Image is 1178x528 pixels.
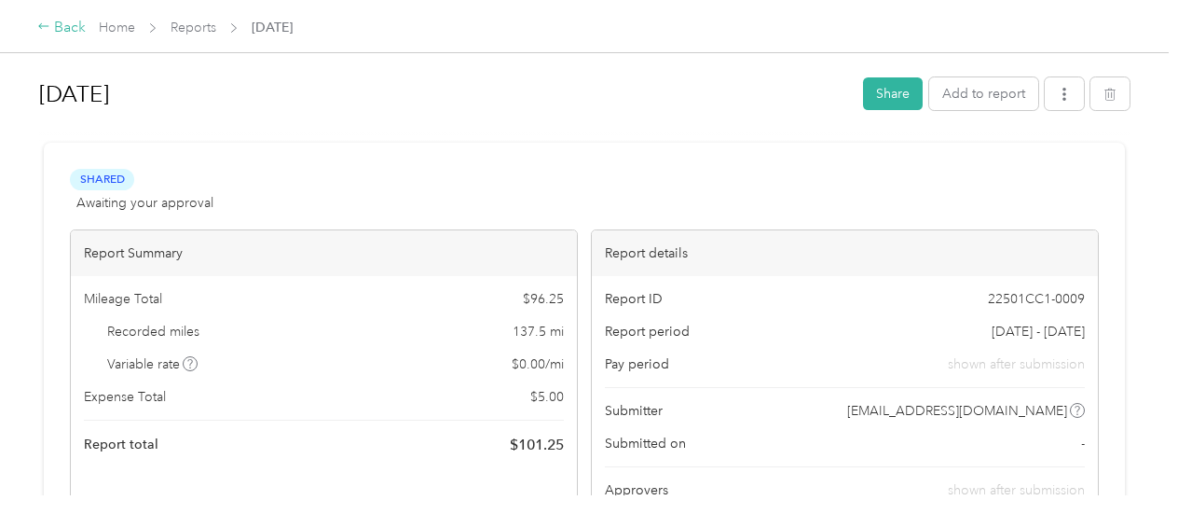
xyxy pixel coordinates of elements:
[605,322,690,341] span: Report period
[605,354,669,374] span: Pay period
[605,401,663,421] span: Submitter
[847,401,1067,421] span: [EMAIL_ADDRESS][DOMAIN_NAME]
[76,193,213,213] span: Awaiting your approval
[107,354,199,374] span: Variable rate
[99,20,135,35] a: Home
[605,480,668,500] span: Approvers
[863,77,923,110] button: Share
[71,230,577,276] div: Report Summary
[70,169,134,190] span: Shared
[512,354,564,374] span: $ 0.00 / mi
[605,289,663,309] span: Report ID
[992,322,1085,341] span: [DATE] - [DATE]
[523,289,564,309] span: $ 96.25
[37,17,86,39] div: Back
[929,77,1038,110] button: Add to report
[513,322,564,341] span: 137.5 mi
[510,434,564,456] span: $ 101.25
[84,435,158,454] span: Report total
[592,230,1098,276] div: Report details
[1074,424,1178,528] iframe: Everlance-gr Chat Button Frame
[171,20,216,35] a: Reports
[988,289,1085,309] span: 22501CC1-0009
[948,354,1085,374] span: shown after submission
[948,482,1085,498] span: shown after submission
[252,18,293,37] span: [DATE]
[107,322,199,341] span: Recorded miles
[530,387,564,407] span: $ 5.00
[39,72,850,117] h1: Jul 2025
[84,387,166,407] span: Expense Total
[605,434,686,453] span: Submitted on
[84,289,162,309] span: Mileage Total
